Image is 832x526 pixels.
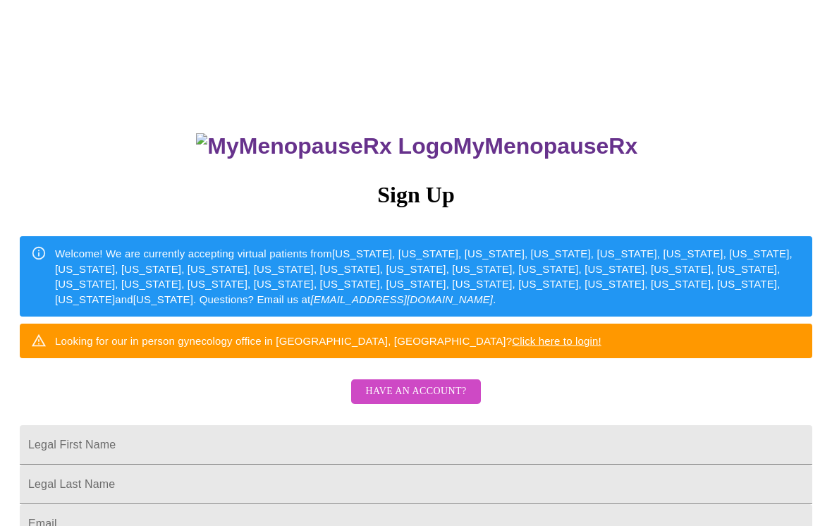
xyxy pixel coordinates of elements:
[351,379,480,404] button: Have an account?
[310,293,493,305] em: [EMAIL_ADDRESS][DOMAIN_NAME]
[512,335,601,347] a: Click here to login!
[365,383,466,400] span: Have an account?
[55,328,601,354] div: Looking for our in person gynecology office in [GEOGRAPHIC_DATA], [GEOGRAPHIC_DATA]?
[20,182,812,208] h3: Sign Up
[22,133,813,159] h3: MyMenopauseRx
[196,133,453,159] img: MyMenopauseRx Logo
[55,240,801,312] div: Welcome! We are currently accepting virtual patients from [US_STATE], [US_STATE], [US_STATE], [US...
[348,395,484,407] a: Have an account?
